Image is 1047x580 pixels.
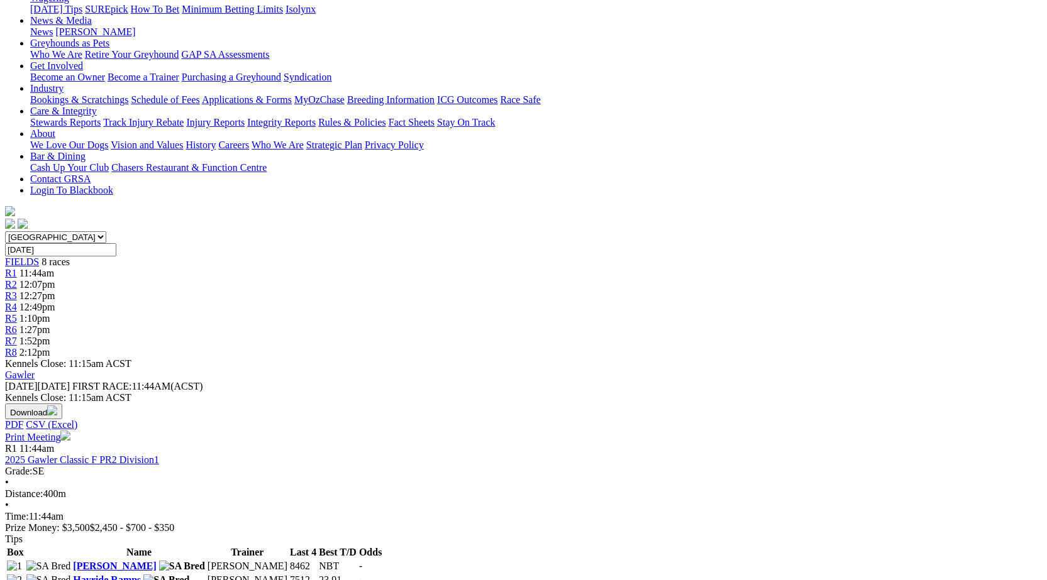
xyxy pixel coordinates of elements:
th: Odds [358,546,382,559]
th: Last 4 [289,546,317,559]
span: Box [7,547,24,557]
div: Wagering [30,4,1042,15]
a: Chasers Restaurant & Function Centre [111,162,267,173]
th: Trainer [207,546,288,559]
a: We Love Our Dogs [30,140,108,150]
a: Race Safe [500,94,540,105]
a: R6 [5,324,17,335]
div: Bar & Dining [30,162,1042,173]
a: News & Media [30,15,92,26]
a: CSV (Excel) [26,419,77,430]
a: Applications & Forms [202,94,292,105]
a: History [186,140,216,150]
a: Rules & Policies [318,117,386,128]
span: 11:44am [19,268,54,278]
span: 1:27pm [19,324,50,335]
td: NBT [318,560,357,572]
a: Purchasing a Greyhound [182,72,281,82]
a: Gawler [5,369,35,380]
a: R2 [5,279,17,290]
a: FIELDS [5,256,39,267]
a: Stewards Reports [30,117,101,128]
span: $2,450 - $700 - $350 [90,522,175,533]
th: Name [72,546,206,559]
img: SA Bred [159,561,205,572]
div: Industry [30,94,1042,106]
div: Get Involved [30,72,1042,83]
a: Become an Owner [30,72,105,82]
a: Get Involved [30,60,83,71]
span: Tips [5,533,23,544]
img: printer.svg [60,430,70,440]
span: Distance: [5,488,43,499]
a: Contact GRSA [30,173,91,184]
span: Grade: [5,466,33,476]
a: GAP SA Assessments [182,49,270,60]
a: R8 [5,347,17,358]
td: [PERSON_NAME] [207,560,288,572]
span: Time: [5,511,29,522]
a: Greyhounds as Pets [30,38,109,48]
a: Who We Are [252,140,304,150]
a: Privacy Policy [365,140,424,150]
a: Schedule of Fees [131,94,199,105]
a: R3 [5,290,17,301]
a: Minimum Betting Limits [182,4,283,14]
span: • [5,500,9,510]
span: 12:27pm [19,290,55,301]
span: • [5,477,9,488]
span: [DATE] [5,381,38,391]
a: News [30,26,53,37]
a: About [30,128,55,139]
span: FIRST RACE: [72,381,131,391]
a: R1 [5,268,17,278]
div: News & Media [30,26,1042,38]
span: [DATE] [5,381,70,391]
a: Industry [30,83,64,94]
a: How To Bet [131,4,180,14]
a: Bookings & Scratchings [30,94,128,105]
a: Injury Reports [186,117,245,128]
a: Strategic Plan [306,140,362,150]
span: 1:10pm [19,313,50,324]
th: Best T/D [318,546,357,559]
span: - [359,561,362,571]
span: 2:12pm [19,347,50,358]
a: Track Injury Rebate [103,117,184,128]
a: Vision and Values [111,140,183,150]
a: Isolynx [285,4,316,14]
a: SUREpick [85,4,128,14]
span: R1 [5,443,17,454]
img: twitter.svg [18,219,28,229]
a: Careers [218,140,249,150]
a: Login To Blackbook [30,185,113,195]
a: Bar & Dining [30,151,86,161]
a: Who We Are [30,49,82,60]
div: SE [5,466,1042,477]
input: Select date [5,243,116,256]
a: [PERSON_NAME] [55,26,135,37]
a: Integrity Reports [247,117,316,128]
a: Cash Up Your Club [30,162,109,173]
a: 2025 Gawler Classic F PR2 Division1 [5,454,159,465]
img: download.svg [47,405,57,415]
div: Greyhounds as Pets [30,49,1042,60]
div: Kennels Close: 11:15am ACST [5,392,1042,403]
span: 12:49pm [19,302,55,312]
button: Download [5,403,62,419]
span: 8 races [42,256,70,267]
td: 8462 [289,560,317,572]
a: Become a Trainer [108,72,179,82]
a: MyOzChase [294,94,345,105]
a: R4 [5,302,17,312]
img: SA Bred [26,561,71,572]
div: 400m [5,488,1042,500]
span: R5 [5,313,17,324]
div: Care & Integrity [30,117,1042,128]
img: facebook.svg [5,219,15,229]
